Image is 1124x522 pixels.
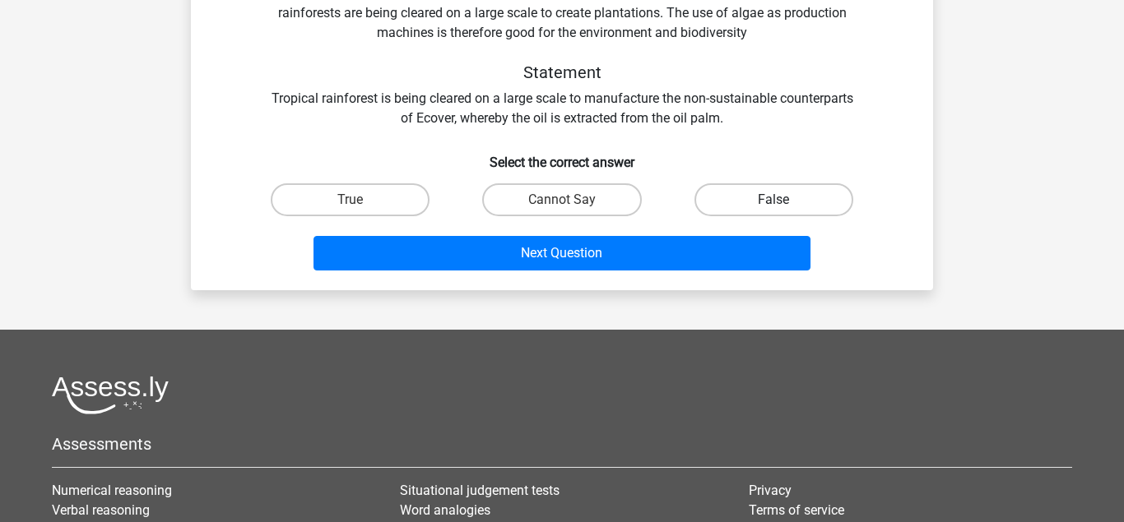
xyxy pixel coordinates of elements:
a: Situational judgement tests [400,483,560,498]
a: Terms of service [749,502,844,518]
a: Numerical reasoning [52,483,172,498]
a: Privacy [749,483,792,498]
a: Verbal reasoning [52,502,150,518]
h5: Assessments [52,434,1072,454]
h6: Select the correct answer [217,141,907,170]
img: Assessly logo [52,376,169,414]
a: Word analogies [400,502,490,518]
label: True [271,183,430,216]
label: False [694,183,853,216]
h5: Statement [270,62,854,82]
button: Next Question [314,236,811,270]
label: Cannot Say [482,183,641,216]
